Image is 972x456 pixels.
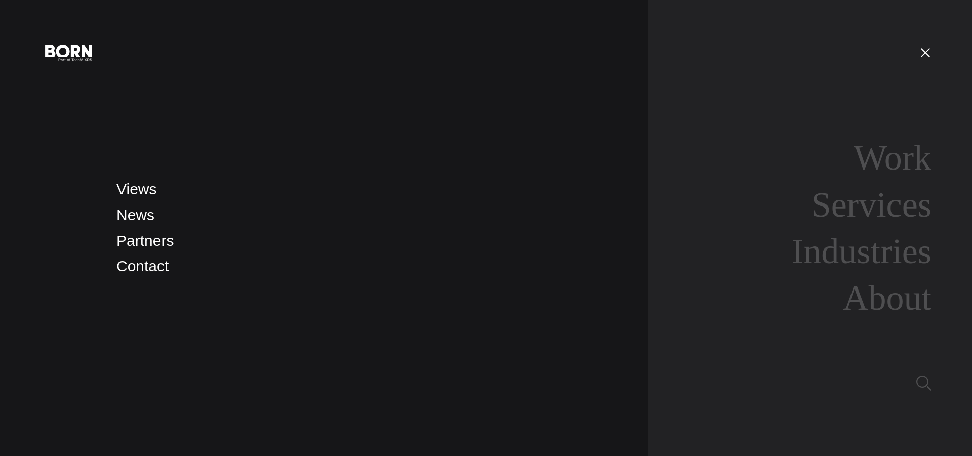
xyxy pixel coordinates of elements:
a: Contact [116,258,169,274]
button: Open [913,42,938,63]
a: Industries [792,232,931,271]
a: Services [812,185,931,224]
a: News [116,206,154,223]
a: Views [116,181,156,197]
a: Partners [116,232,174,249]
a: Work [854,138,931,177]
a: About [843,278,931,317]
img: Search [916,376,931,391]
